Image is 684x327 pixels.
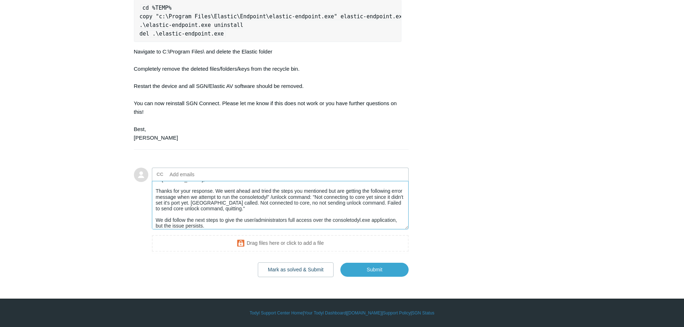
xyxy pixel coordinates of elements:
[412,310,434,316] a: SGN Status
[258,262,334,277] button: Mark as solved & Submit
[134,310,550,316] div: | | | |
[347,310,382,316] a: [DOMAIN_NAME]
[167,169,244,180] input: Add emails
[152,181,409,229] textarea: Add your reply
[304,310,346,316] a: Your Todyl Dashboard
[250,310,303,316] a: Todyl Support Center Home
[340,263,409,276] input: Submit
[383,310,410,316] a: Support Policy
[157,169,163,180] label: CC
